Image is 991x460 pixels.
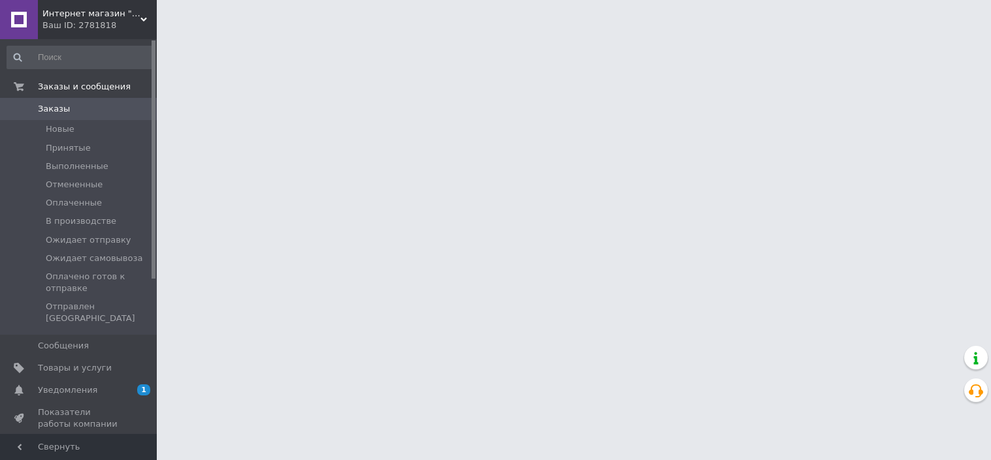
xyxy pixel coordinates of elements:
span: Оплачено готов к отправке [46,271,153,294]
span: Интернет магазин "Grifons" [42,8,140,20]
span: Новые [46,123,74,135]
span: Отмененные [46,179,103,191]
span: Сообщения [38,340,89,352]
input: Поиск [7,46,154,69]
span: Выполненные [46,161,108,172]
span: Уведомления [38,384,97,396]
span: Отправлен [GEOGRAPHIC_DATA] [46,301,153,324]
span: 1 [137,384,150,395]
span: Оплаченные [46,197,102,209]
span: Ожидает отправку [46,234,131,246]
span: Заказы и сообщения [38,81,131,93]
span: В производстве [46,215,116,227]
div: Ваш ID: 2781818 [42,20,157,31]
span: Заказы [38,103,70,115]
span: Ожидает самовывоза [46,253,142,264]
span: Товары и услуги [38,362,112,374]
span: Принятые [46,142,91,154]
span: Показатели работы компании [38,406,121,430]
